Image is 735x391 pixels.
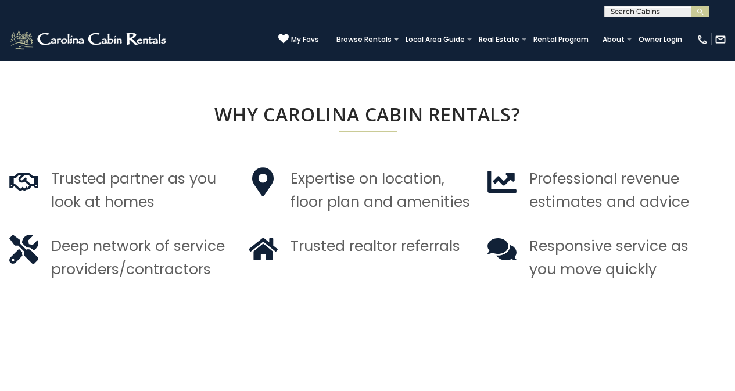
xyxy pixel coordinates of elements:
[278,34,319,45] a: My Favs
[9,104,726,125] h2: WHY CAROLINA CABIN RENTALS?
[291,167,470,214] p: Expertise on location, floor plan and amenities
[633,31,688,48] a: Owner Login
[51,235,225,281] p: Deep network of service providers/contractors
[291,235,460,258] p: Trusted realtor referrals
[51,167,216,214] p: Trusted partner as you look at homes
[597,31,630,48] a: About
[715,34,726,45] img: mail-regular-white.png
[529,167,689,214] p: Professional revenue estimates and advice
[9,28,170,51] img: White-1-2.png
[400,31,471,48] a: Local Area Guide
[528,31,594,48] a: Rental Program
[473,31,525,48] a: Real Estate
[331,31,397,48] a: Browse Rentals
[697,34,708,45] img: phone-regular-white.png
[291,34,319,45] span: My Favs
[529,235,689,281] p: Responsive service as you move quickly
